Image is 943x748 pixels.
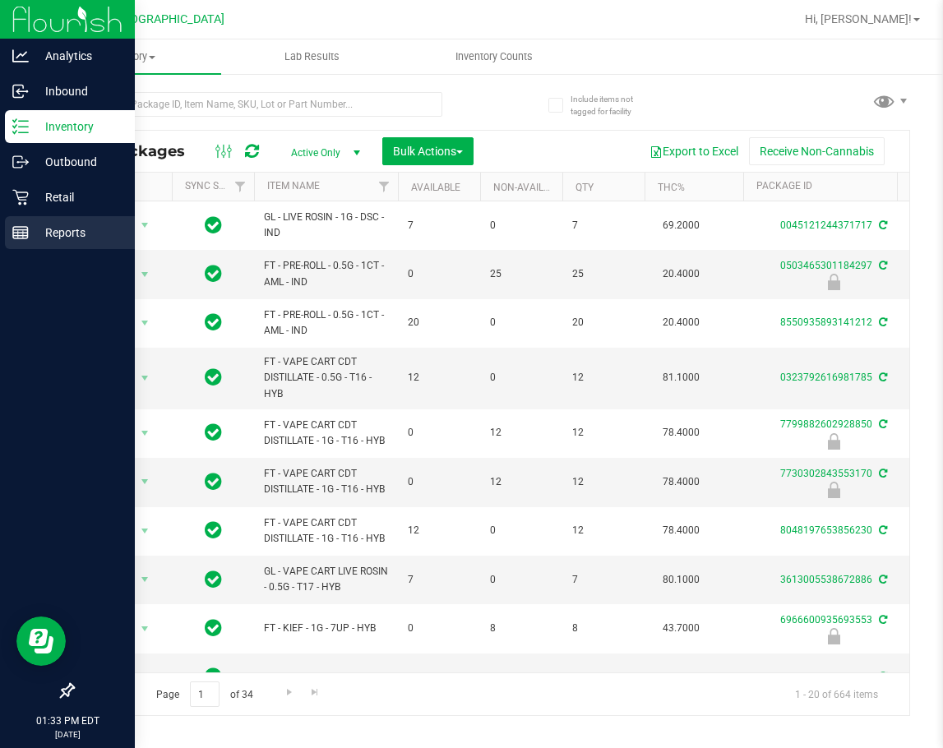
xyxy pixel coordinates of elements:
span: select [135,422,155,445]
span: 69.2000 [654,214,708,238]
span: 25 [572,266,635,282]
a: Filter [897,173,924,201]
span: 0 [490,370,552,386]
span: Hi, [PERSON_NAME]! [805,12,912,25]
span: Sync from Compliance System [876,316,887,328]
span: GL - VAPE CART LIVE ROSIN - 0.5G - T17 - HYB [264,564,388,595]
span: 0 [408,425,470,441]
span: 6 [408,669,470,685]
a: Item Name [267,180,320,192]
span: 78.4000 [654,519,708,543]
span: 12 [490,425,552,441]
span: Sync from Compliance System [876,219,887,231]
span: FT - VAPE CART CDT DISTILLATE - 1G - T16 - HYB [264,515,388,547]
span: In Sync [205,311,222,334]
span: In Sync [205,665,222,688]
a: Lab Results [221,39,403,74]
span: 81.1000 [654,366,708,390]
span: 0 [408,474,470,490]
a: 0503465301184297 [780,260,872,271]
span: Include items not tagged for facility [571,93,653,118]
span: select [135,367,155,390]
a: 6966600935693553 [780,614,872,626]
button: Export to Excel [639,137,749,165]
a: 8550935893141212 [780,316,872,328]
a: Filter [371,173,398,201]
span: In Sync [205,421,222,444]
a: Package ID [756,180,812,192]
span: In Sync [205,262,222,285]
span: [GEOGRAPHIC_DATA] [112,12,224,26]
a: 0045121244371717 [780,219,872,231]
span: 20 [572,315,635,330]
span: 8 [572,621,635,636]
a: Non-Available [493,182,566,193]
span: In Sync [205,519,222,542]
div: Newly Received [741,433,927,450]
div: Newly Received [741,482,927,498]
a: 7799882602928850 [780,418,872,430]
span: select [135,568,155,591]
p: Inbound [29,81,127,101]
span: 12 [490,474,552,490]
span: 43.7000 [654,616,708,640]
span: Bulk Actions [393,145,463,158]
span: In Sync [205,214,222,237]
span: Sync from Compliance System [876,418,887,430]
input: 1 [190,681,220,707]
span: Sync from Compliance System [876,574,887,585]
a: 8048197653856230 [780,524,872,536]
span: 0 [408,266,470,282]
input: Search Package ID, Item Name, SKU, Lot or Part Number... [72,92,442,117]
span: 1 - 20 of 664 items [782,681,891,706]
span: 12 [408,523,470,538]
button: Bulk Actions [382,137,474,165]
inline-svg: Retail [12,189,29,205]
p: 01:33 PM EDT [7,713,127,728]
span: FT - VAPE CART CDT DISTILLATE - 0.5G - T16 - HYB [264,354,388,402]
p: Analytics [29,46,127,66]
span: 7 [572,669,635,685]
span: Sync from Compliance System [876,671,887,682]
span: In Sync [205,366,222,389]
span: 7 [408,572,470,588]
span: 20.4000 [654,311,708,335]
span: Inventory Counts [433,49,555,64]
span: select [135,263,155,286]
span: select [135,519,155,543]
span: 20.4000 [654,262,708,286]
span: 8 [490,621,552,636]
span: 12 [572,425,635,441]
p: Inventory [29,117,127,136]
span: Sync from Compliance System [876,614,887,626]
span: FT - PRE-ROLL - 0.5G - 1CT - AML - IND [264,307,388,339]
span: select [135,312,155,335]
span: 12 [572,523,635,538]
a: Qty [576,182,594,193]
span: 0 [490,218,552,233]
span: 80.1000 [654,568,708,592]
inline-svg: Inventory [12,118,29,135]
span: select [135,214,155,237]
a: Inventory Counts [403,39,585,74]
span: FT - KIEF - 1G - 7UP - HYB [264,669,388,685]
span: In Sync [205,616,222,639]
span: 12 [572,370,635,386]
span: 7 [408,218,470,233]
span: select [135,666,155,689]
span: 20 [408,315,470,330]
span: Sync from Compliance System [876,524,887,536]
span: GL - LIVE ROSIN - 1G - DSC - IND [264,210,388,241]
div: Newly Received [741,274,927,290]
p: Retail [29,187,127,207]
span: 12 [408,370,470,386]
span: Sync from Compliance System [876,260,887,271]
span: 78.4000 [654,470,708,494]
iframe: Resource center [16,616,66,666]
a: Go to the last page [303,681,327,704]
a: 6505978924006713 [780,671,872,682]
span: select [135,617,155,640]
p: Reports [29,223,127,242]
span: In Sync [205,568,222,591]
inline-svg: Reports [12,224,29,241]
